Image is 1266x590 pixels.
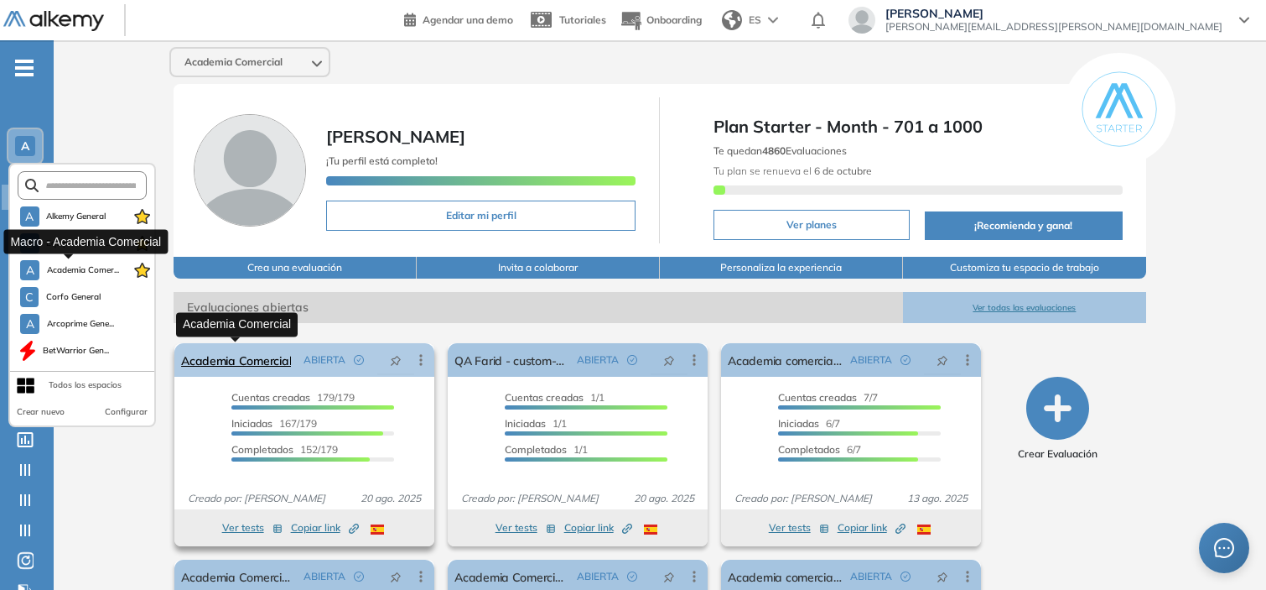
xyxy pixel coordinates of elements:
span: message [1214,538,1234,558]
span: 6/7 [778,417,840,430]
button: Ver tests [769,518,829,538]
span: 1/1 [505,417,567,430]
span: [PERSON_NAME][EMAIL_ADDRESS][PERSON_NAME][DOMAIN_NAME] [885,20,1222,34]
button: Configurar [105,405,148,419]
button: Crea una evaluación [174,257,417,279]
span: 6/7 [778,443,861,456]
button: Ver todas las evaluaciones [903,292,1146,323]
span: Completados [231,443,293,456]
span: 20 ago. 2025 [354,491,428,506]
span: check-circle [900,572,911,582]
span: check-circle [354,355,364,365]
span: BetWarrior Gen... [43,344,109,358]
span: 167/179 [231,417,317,430]
span: Tutoriales [559,13,606,26]
span: Arcoprime Gene... [46,317,114,331]
span: [PERSON_NAME] [885,7,1222,20]
div: Academia Comercial [176,312,298,337]
span: 20 ago. 2025 [627,491,701,506]
span: Onboarding [646,13,702,26]
a: QA Farid - custom-email 2 [454,343,570,377]
span: ABIERTA [304,352,345,368]
span: [PERSON_NAME] [326,126,465,147]
img: ESP [644,525,657,535]
span: Agendar una demo [423,13,513,26]
span: Copiar link [564,520,632,535]
span: ES [749,13,761,28]
span: check-circle [627,355,637,365]
span: Academia Comer... [46,264,119,277]
span: Alkemy General [46,210,106,223]
span: 1/1 [505,443,588,456]
span: Cuentas creadas [505,391,584,404]
span: pushpin [937,353,948,367]
b: 6 de octubre [812,164,872,177]
span: Cuentas creadas [231,391,310,404]
button: Copiar link [291,518,359,538]
button: pushpin [377,347,414,373]
span: Completados [505,443,567,456]
span: Te quedan Evaluaciones [713,144,847,157]
span: ABIERTA [577,569,619,584]
button: Invita a colaborar [417,257,660,279]
button: Crear nuevo [17,405,65,419]
span: 152/179 [231,443,338,456]
span: Tu plan se renueva el [713,164,872,177]
button: Crear Evaluación [1018,377,1097,462]
div: Macro - Academia Comercial [3,229,168,253]
button: Copiar link [564,518,632,538]
button: Copiar link [838,518,905,538]
button: Ver tests [496,518,556,538]
span: pushpin [937,570,948,583]
span: ABIERTA [577,352,619,368]
span: C [25,290,34,304]
span: Cuentas creadas [778,391,857,404]
span: ABIERTA [304,569,345,584]
span: ABIERTA [850,569,892,584]
span: 13 ago. 2025 [900,491,974,506]
span: Copiar link [838,520,905,535]
button: Ver tests [222,518,283,538]
a: Academia comercial test único [728,343,843,377]
span: Iniciadas [778,417,819,430]
span: Copiar link [291,520,359,535]
button: pushpin [924,347,961,373]
img: arrow [768,17,778,23]
span: ¡Tu perfil está completo! [326,154,438,167]
button: Personaliza la experiencia [660,257,903,279]
img: world [722,10,742,30]
b: 4860 [762,144,786,157]
button: Ver planes [713,210,909,240]
button: Editar mi perfil [326,201,636,231]
span: Creado por: [PERSON_NAME] [454,491,605,506]
span: Creado por: [PERSON_NAME] [181,491,332,506]
a: Academia Comercial [181,343,291,377]
button: Onboarding [620,3,702,39]
span: check-circle [627,572,637,582]
span: pushpin [663,353,675,367]
button: Customiza tu espacio de trabajo [903,257,1146,279]
span: Academia Comercial [184,55,283,69]
img: ESP [371,525,384,535]
span: A [25,210,34,223]
button: pushpin [651,347,687,373]
span: ABIERTA [850,352,892,368]
span: A [26,264,34,277]
span: 1/1 [505,391,604,404]
img: ESP [917,525,931,535]
a: Agendar una demo [404,8,513,29]
i: - [15,66,34,70]
img: Logo [3,11,104,32]
span: 7/7 [778,391,878,404]
span: pushpin [390,570,402,583]
span: Completados [778,443,840,456]
span: Crear Evaluación [1018,446,1097,462]
img: Foto de perfil [194,114,306,227]
span: check-circle [900,355,911,365]
div: Todos los espacios [49,379,122,392]
span: A [26,317,34,331]
span: Iniciadas [505,417,546,430]
span: Evaluaciones abiertas [174,292,903,323]
span: Iniciadas [231,417,272,430]
span: Plan Starter - Month - 701 a 1000 [713,114,1122,139]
